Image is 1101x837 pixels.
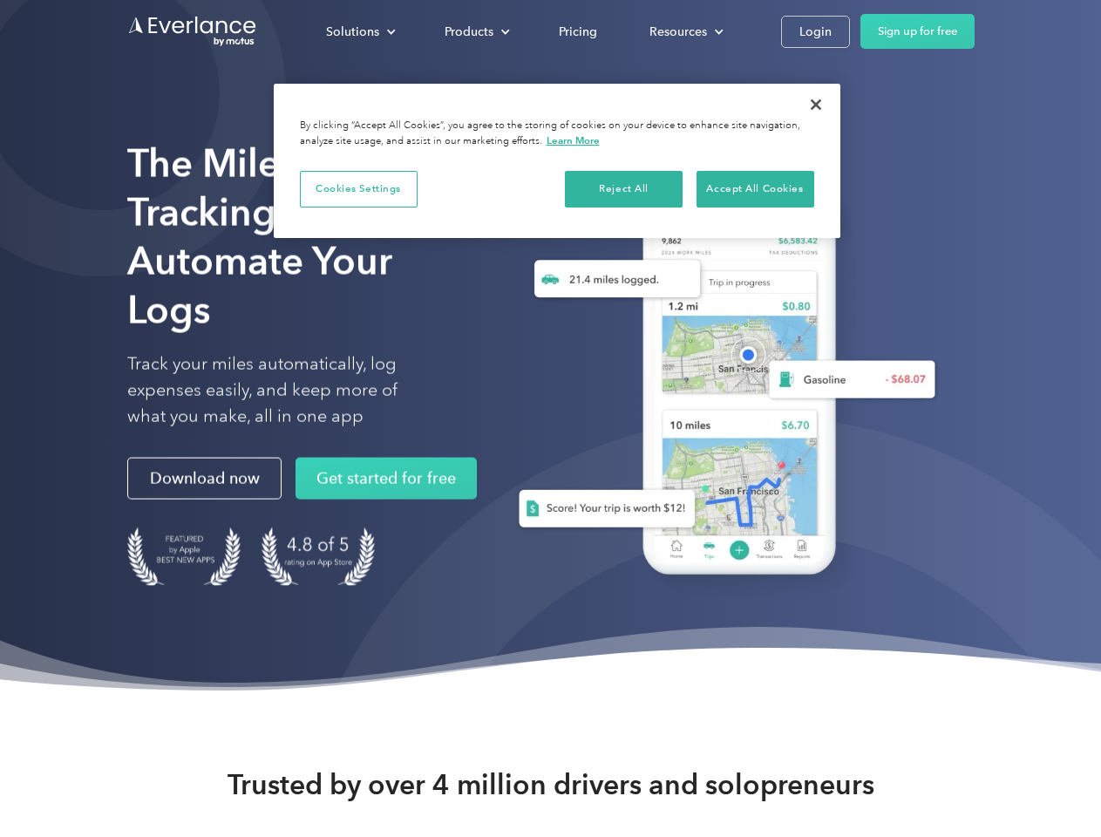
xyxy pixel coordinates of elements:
div: Solutions [309,17,410,47]
a: More information about your privacy, opens in a new tab [547,134,600,146]
button: Cookies Settings [300,171,418,208]
div: Privacy [274,84,840,238]
strong: Trusted by over 4 million drivers and solopreneurs [228,767,874,802]
div: By clicking “Accept All Cookies”, you agree to the storing of cookies on your device to enhance s... [300,119,814,149]
button: Close [797,85,835,124]
img: Badge for Featured by Apple Best New Apps [127,527,241,586]
div: Resources [649,21,707,43]
div: Solutions [326,21,379,43]
a: Go to homepage [127,15,258,48]
img: 4.9 out of 5 stars on the app store [262,527,375,586]
button: Accept All Cookies [697,171,814,208]
div: Products [445,21,493,43]
div: Resources [632,17,737,47]
div: Products [427,17,524,47]
div: Pricing [559,21,597,43]
a: Pricing [541,17,615,47]
div: Login [799,21,832,43]
a: Sign up for free [860,14,975,49]
button: Reject All [565,171,683,208]
img: Everlance, mileage tracker app, expense tracking app [491,166,949,601]
p: Track your miles automatically, log expenses easily, and keep more of what you make, all in one app [127,351,438,430]
a: Download now [127,458,282,500]
a: Get started for free [296,458,477,500]
a: Login [781,16,850,48]
div: Cookie banner [274,84,840,238]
